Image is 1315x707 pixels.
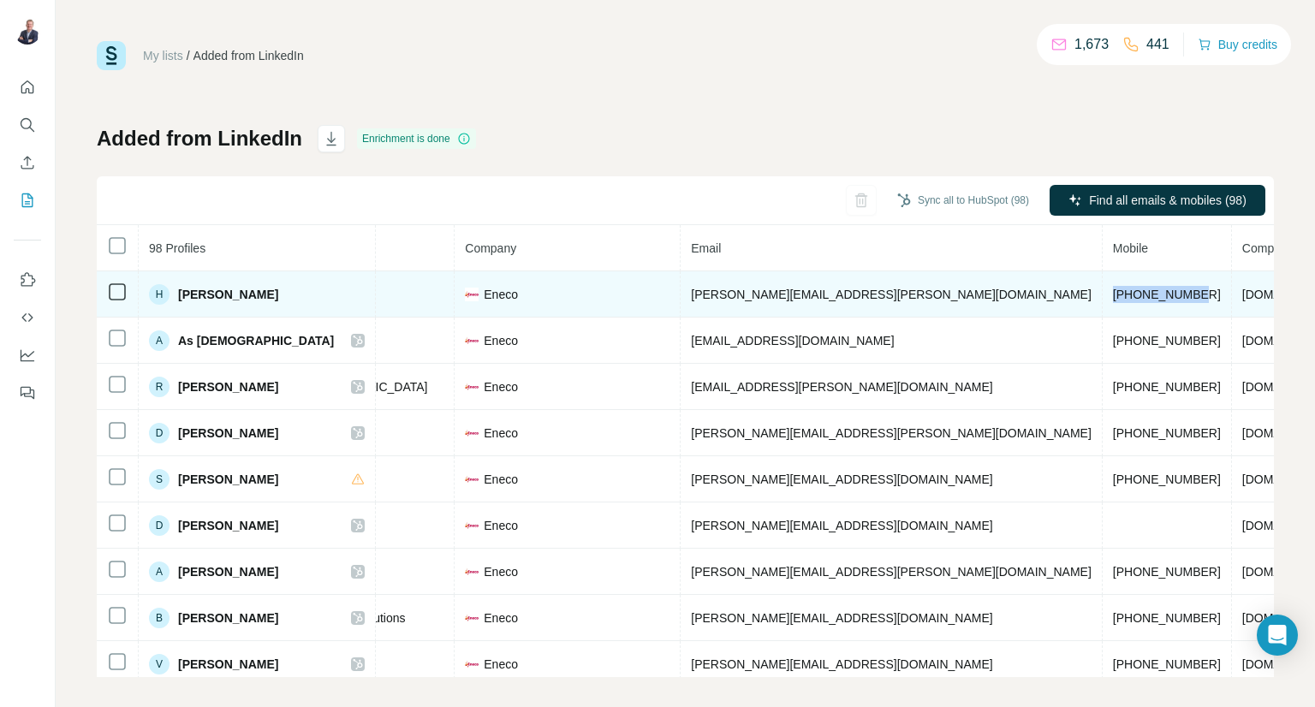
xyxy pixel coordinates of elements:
[357,128,476,149] div: Enrichment is done
[465,288,479,301] img: company-logo
[691,472,992,486] span: [PERSON_NAME][EMAIL_ADDRESS][DOMAIN_NAME]
[1074,34,1109,55] p: 1,673
[178,425,278,442] span: [PERSON_NAME]
[465,241,516,255] span: Company
[484,378,518,395] span: Eneco
[1257,615,1298,656] div: Open Intercom Messenger
[14,17,41,45] img: Avatar
[149,469,170,490] div: S
[14,185,41,216] button: My lists
[178,471,278,488] span: [PERSON_NAME]
[691,657,992,671] span: [PERSON_NAME][EMAIL_ADDRESS][DOMAIN_NAME]
[1113,426,1221,440] span: [PHONE_NUMBER]
[97,125,302,152] h1: Added from LinkedIn
[149,423,170,443] div: D
[465,426,479,440] img: company-logo
[14,147,41,178] button: Enrich CSV
[178,609,278,627] span: [PERSON_NAME]
[149,561,170,582] div: A
[691,519,992,532] span: [PERSON_NAME][EMAIL_ADDRESS][DOMAIN_NAME]
[1113,288,1221,301] span: [PHONE_NUMBER]
[691,426,1092,440] span: [PERSON_NAME][EMAIL_ADDRESS][PERSON_NAME][DOMAIN_NAME]
[465,565,479,579] img: company-logo
[178,286,278,303] span: [PERSON_NAME]
[149,654,170,674] div: V
[149,377,170,397] div: R
[14,377,41,408] button: Feedback
[14,72,41,103] button: Quick start
[691,380,992,394] span: [EMAIL_ADDRESS][PERSON_NAME][DOMAIN_NAME]
[484,609,518,627] span: Eneco
[465,380,479,394] img: company-logo
[691,334,894,348] span: [EMAIL_ADDRESS][DOMAIN_NAME]
[1089,192,1247,209] span: Find all emails & mobiles (98)
[149,241,205,255] span: 98 Profiles
[1146,34,1169,55] p: 441
[484,425,518,442] span: Eneco
[465,611,479,625] img: company-logo
[1113,565,1221,579] span: [PHONE_NUMBER]
[187,47,190,64] li: /
[484,517,518,534] span: Eneco
[484,471,518,488] span: Eneco
[178,332,334,349] span: As [DEMOGRAPHIC_DATA]
[149,608,170,628] div: B
[691,565,1092,579] span: [PERSON_NAME][EMAIL_ADDRESS][PERSON_NAME][DOMAIN_NAME]
[1113,657,1221,671] span: [PHONE_NUMBER]
[178,656,278,673] span: [PERSON_NAME]
[1113,611,1221,625] span: [PHONE_NUMBER]
[484,656,518,673] span: Eneco
[691,241,721,255] span: Email
[465,657,479,671] img: company-logo
[1113,380,1221,394] span: [PHONE_NUMBER]
[1113,334,1221,348] span: [PHONE_NUMBER]
[14,110,41,140] button: Search
[484,286,518,303] span: Eneco
[193,47,304,64] div: Added from LinkedIn
[149,515,170,536] div: D
[691,288,1092,301] span: [PERSON_NAME][EMAIL_ADDRESS][PERSON_NAME][DOMAIN_NAME]
[14,264,41,295] button: Use Surfe on LinkedIn
[484,332,518,349] span: Eneco
[178,378,278,395] span: [PERSON_NAME]
[465,472,479,486] img: company-logo
[178,517,278,534] span: [PERSON_NAME]
[178,563,278,580] span: [PERSON_NAME]
[465,519,479,532] img: company-logo
[1113,472,1221,486] span: [PHONE_NUMBER]
[149,284,170,305] div: H
[1113,241,1148,255] span: Mobile
[1050,185,1265,216] button: Find all emails & mobiles (98)
[14,340,41,371] button: Dashboard
[885,187,1041,213] button: Sync all to HubSpot (98)
[149,330,170,351] div: A
[143,49,183,62] a: My lists
[97,41,126,70] img: Surfe Logo
[465,334,479,348] img: company-logo
[691,611,992,625] span: [PERSON_NAME][EMAIL_ADDRESS][DOMAIN_NAME]
[1198,33,1277,56] button: Buy credits
[484,563,518,580] span: Eneco
[14,302,41,333] button: Use Surfe API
